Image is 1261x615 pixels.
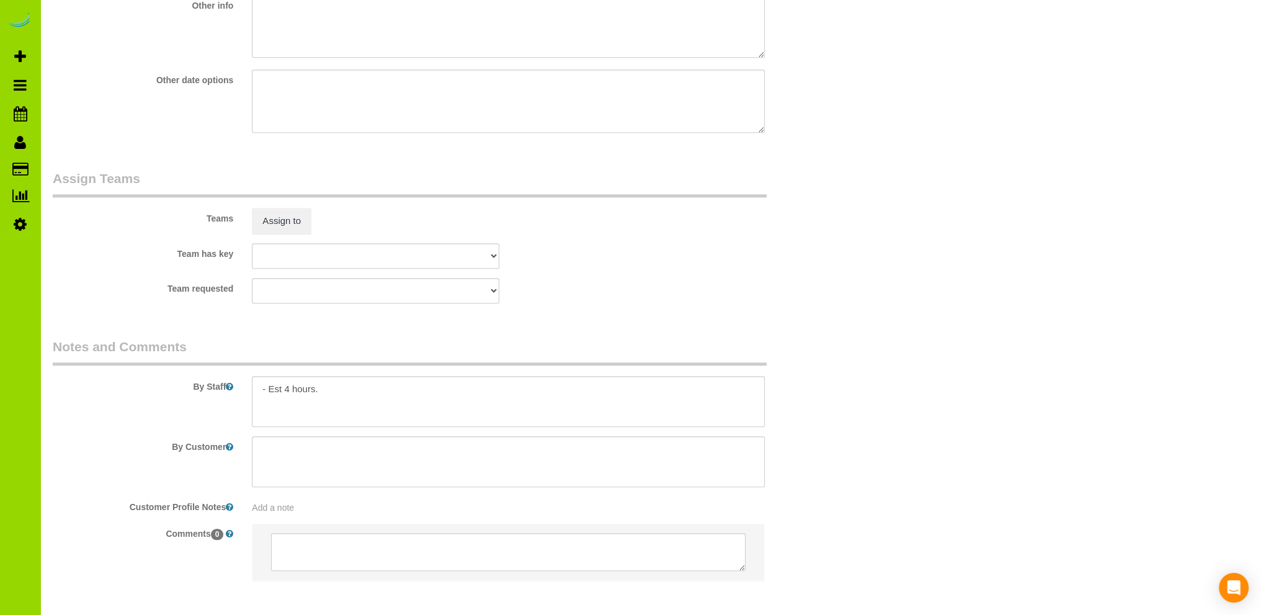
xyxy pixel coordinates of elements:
label: Team requested [43,278,243,295]
label: Customer Profile Notes [43,496,243,513]
label: Team has key [43,243,243,260]
label: Teams [43,208,243,225]
label: By Customer [43,436,243,453]
span: 0 [211,529,224,540]
img: Automaid Logo [7,12,32,30]
span: Add a note [252,503,294,513]
label: Other date options [43,70,243,86]
label: Comments [43,523,243,540]
div: Open Intercom Messenger [1219,573,1249,603]
button: Assign to [252,208,311,234]
legend: Notes and Comments [53,338,767,366]
legend: Assign Teams [53,169,767,197]
label: By Staff [43,376,243,393]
